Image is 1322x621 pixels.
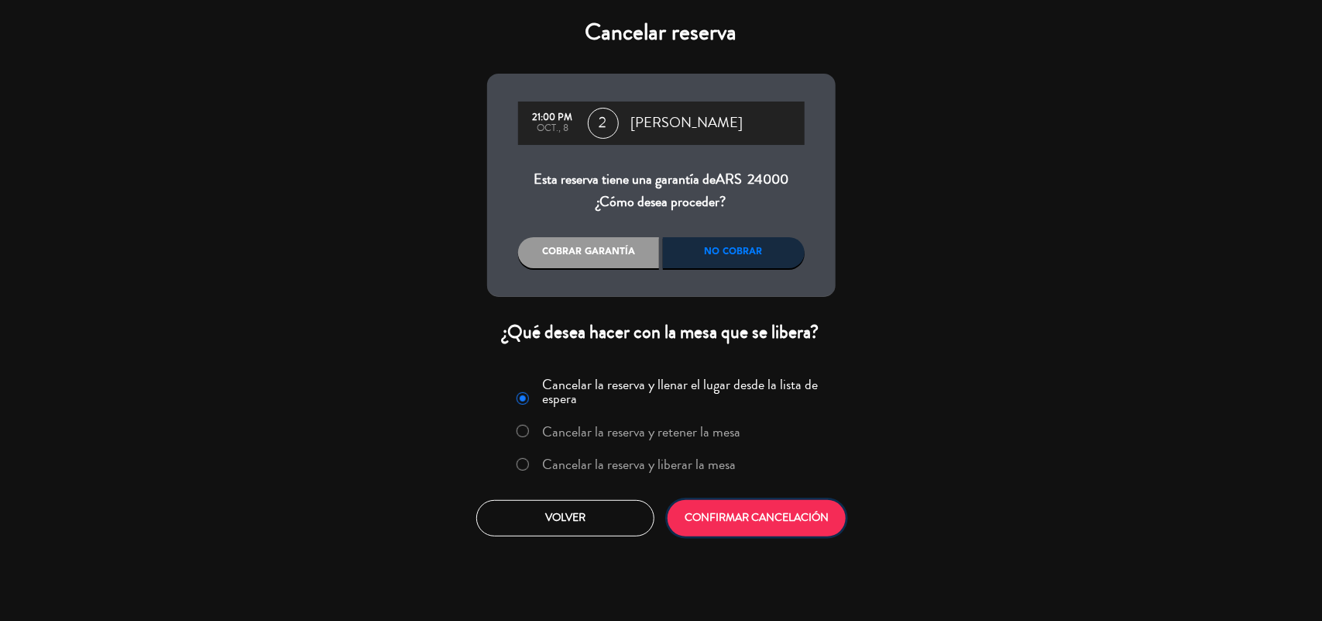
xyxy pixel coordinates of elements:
[631,112,743,135] span: [PERSON_NAME]
[747,169,788,189] span: 24000
[588,108,619,139] span: 2
[663,237,805,268] div: No cobrar
[476,500,654,536] button: Volver
[526,123,580,134] div: oct., 8
[716,169,742,189] span: ARS
[542,457,736,471] label: Cancelar la reserva y liberar la mesa
[518,237,660,268] div: Cobrar garantía
[668,500,846,536] button: CONFIRMAR CANCELACIÓN
[526,112,580,123] div: 21:00 PM
[487,320,836,344] div: ¿Qué desea hacer con la mesa que se libera?
[487,19,836,47] h4: Cancelar reserva
[542,425,740,439] label: Cancelar la reserva y retener la mesa
[518,168,805,214] div: Esta reserva tiene una garantía de ¿Cómo desea proceder?
[542,378,826,405] label: Cancelar la reserva y llenar el lugar desde la lista de espera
